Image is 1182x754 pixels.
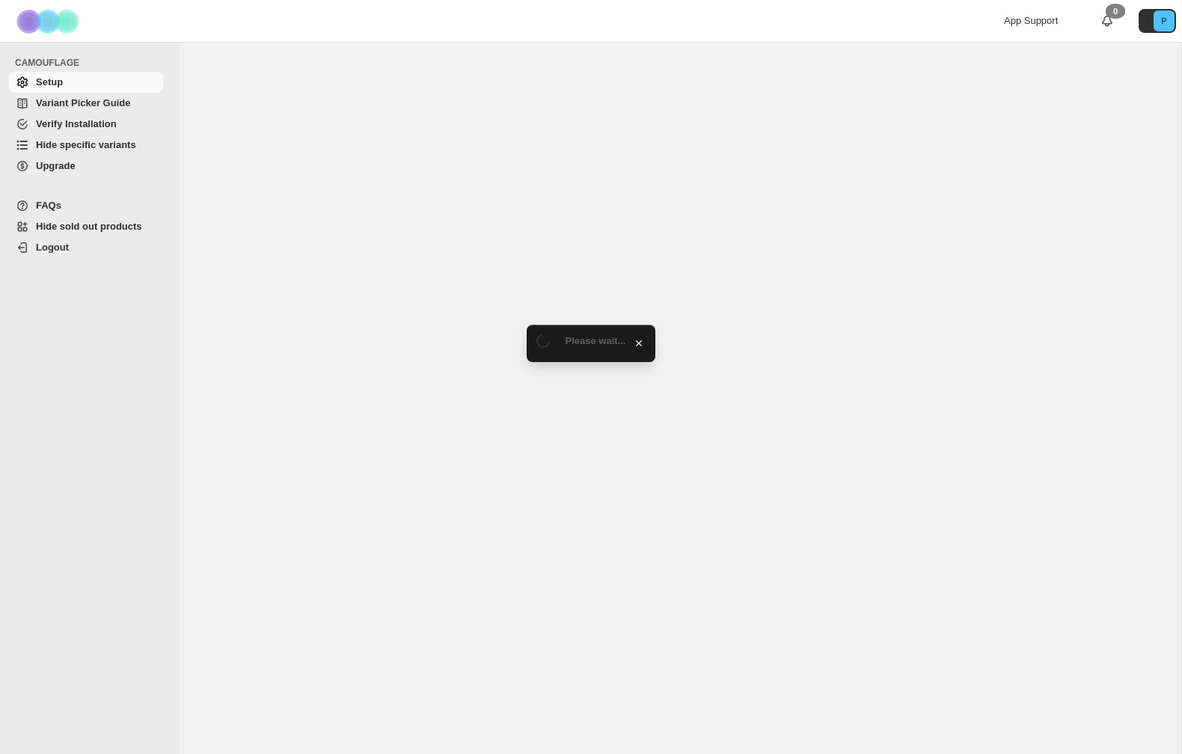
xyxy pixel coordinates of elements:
text: P [1161,16,1166,25]
span: FAQs [36,200,61,211]
span: Hide specific variants [36,139,136,150]
a: Setup [9,72,163,93]
span: App Support [1004,15,1058,26]
img: Camouflage [12,1,87,42]
span: Verify Installation [36,118,117,129]
span: Avatar with initials P [1154,10,1175,31]
div: 0 [1106,4,1125,19]
a: Hide sold out products [9,216,163,237]
button: Avatar with initials P [1139,9,1176,33]
span: Logout [36,242,69,253]
span: CAMOUFLAGE [15,57,169,69]
span: Setup [36,76,63,88]
a: 0 [1100,13,1115,28]
a: Variant Picker Guide [9,93,163,114]
a: Verify Installation [9,114,163,135]
span: Please wait... [566,335,626,346]
a: FAQs [9,195,163,216]
a: Logout [9,237,163,258]
span: Hide sold out products [36,221,142,232]
a: Upgrade [9,156,163,177]
span: Variant Picker Guide [36,97,130,108]
a: Hide specific variants [9,135,163,156]
span: Upgrade [36,160,76,171]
